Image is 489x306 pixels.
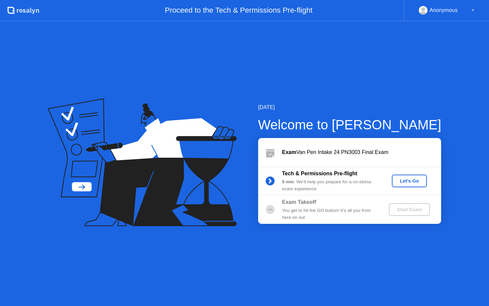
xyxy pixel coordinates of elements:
[282,179,378,192] div: : We’ll help you prepare for a no-stress exam experience
[258,103,441,111] div: [DATE]
[392,207,427,212] div: Start Exam
[258,115,441,135] div: Welcome to [PERSON_NAME]
[395,178,424,184] div: Let's Go
[282,179,294,184] b: 5 min
[282,148,441,156] div: Van Pen Intake 24 PN3003 Final Exam
[282,149,296,155] b: Exam
[389,203,430,216] button: Start Exam
[429,6,458,15] div: Anonymous
[282,199,316,205] b: Exam Takeoff
[392,175,427,187] button: Let's Go
[471,6,475,15] div: ▼
[282,207,378,221] div: You get to hit the GO button! It’s all you from here on out
[282,171,357,176] b: Tech & Permissions Pre-flight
